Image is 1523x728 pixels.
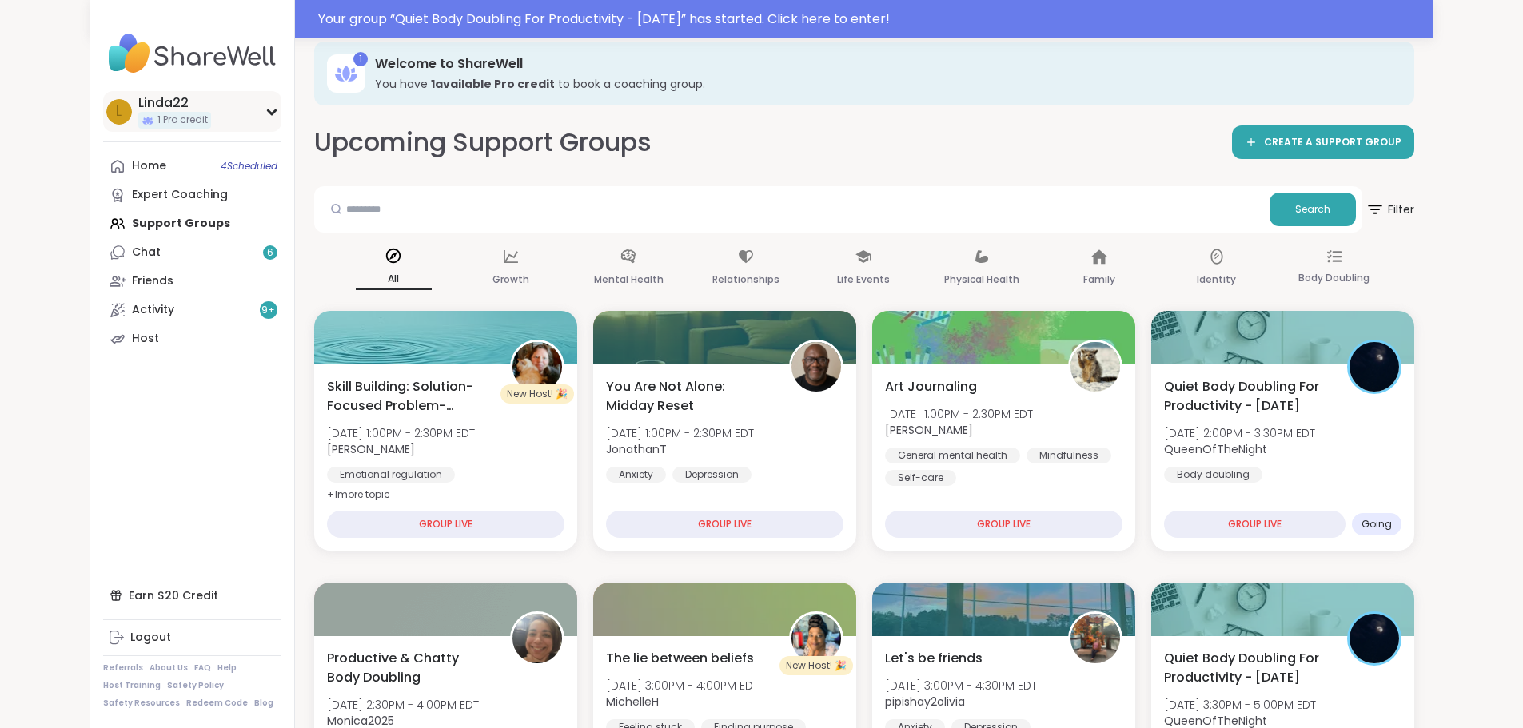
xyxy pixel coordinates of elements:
[1164,377,1330,416] span: Quiet Body Doubling For Productivity - [DATE]
[254,698,273,709] a: Blog
[606,467,666,483] div: Anxiety
[885,406,1033,422] span: [DATE] 1:00PM - 2:30PM EDT
[1350,614,1399,663] img: QueenOfTheNight
[103,152,281,181] a: Home4Scheduled
[1298,269,1370,288] p: Body Doubling
[103,26,281,82] img: ShareWell Nav Logo
[1070,614,1120,663] img: pipishay2olivia
[314,125,652,161] h2: Upcoming Support Groups
[944,270,1019,289] p: Physical Health
[606,425,754,441] span: [DATE] 1:00PM - 2:30PM EDT
[606,511,843,538] div: GROUP LIVE
[217,662,237,674] a: Help
[132,331,159,347] div: Host
[492,270,529,289] p: Growth
[267,246,273,260] span: 6
[1083,270,1115,289] p: Family
[132,302,174,318] div: Activity
[606,377,771,416] span: You Are Not Alone: Midday Reset
[103,181,281,209] a: Expert Coaching
[1164,441,1267,457] b: QueenOfTheNight
[327,649,492,687] span: Productive & Chatty Body Doubling
[150,662,188,674] a: About Us
[712,270,779,289] p: Relationships
[318,10,1424,29] div: Your group “ Quiet Body Doubling For Productivity - [DATE] ” has started. Click here to enter!
[138,94,211,112] div: Linda22
[606,694,659,710] b: MichelleH
[132,187,228,203] div: Expert Coaching
[672,467,752,483] div: Depression
[103,324,281,353] a: Host
[1027,448,1111,463] div: Mindfulness
[500,384,574,404] div: New Host! 🎉
[327,697,479,713] span: [DATE] 2:30PM - 4:00PM EDT
[103,296,281,324] a: Activity9+
[194,662,211,674] a: FAQ
[1232,125,1414,159] a: CREATE A SUPPORT GROUP
[791,342,841,392] img: JonathanT
[1270,193,1356,226] button: Search
[606,649,754,668] span: The lie between beliefs
[1366,190,1414,229] span: Filter
[1164,425,1315,441] span: [DATE] 2:00PM - 3:30PM EDT
[167,680,224,691] a: Safety Policy
[103,680,161,691] a: Host Training
[885,694,965,710] b: pipishay2olivia
[1350,342,1399,392] img: QueenOfTheNight
[606,441,667,457] b: JonathanT
[103,698,180,709] a: Safety Resources
[157,113,208,127] span: 1 Pro credit
[837,270,890,289] p: Life Events
[1197,270,1236,289] p: Identity
[132,245,161,261] div: Chat
[885,678,1037,694] span: [DATE] 3:00PM - 4:30PM EDT
[132,158,166,174] div: Home
[606,678,759,694] span: [DATE] 3:00PM - 4:00PM EDT
[353,52,368,66] div: 1
[221,160,277,173] span: 4 Scheduled
[594,270,664,289] p: Mental Health
[327,511,564,538] div: GROUP LIVE
[1070,342,1120,392] img: spencer
[1164,511,1346,538] div: GROUP LIVE
[103,581,281,610] div: Earn $20 Credit
[885,377,977,396] span: Art Journaling
[327,425,475,441] span: [DATE] 1:00PM - 2:30PM EDT
[1164,649,1330,687] span: Quiet Body Doubling For Productivity - [DATE]
[1164,697,1316,713] span: [DATE] 3:30PM - 5:00PM EDT
[327,441,415,457] b: [PERSON_NAME]
[103,238,281,267] a: Chat6
[375,55,1392,73] h3: Welcome to ShareWell
[103,662,143,674] a: Referrals
[261,304,275,317] span: 9 +
[116,101,122,122] span: L
[431,76,555,92] b: 1 available Pro credit
[791,614,841,663] img: MichelleH
[186,698,248,709] a: Redeem Code
[885,470,956,486] div: Self-care
[1362,518,1392,531] span: Going
[1295,202,1330,217] span: Search
[885,511,1122,538] div: GROUP LIVE
[885,649,983,668] span: Let's be friends
[1264,136,1401,149] span: CREATE A SUPPORT GROUP
[132,273,173,289] div: Friends
[512,342,562,392] img: LuAnn
[375,76,1392,92] h3: You have to book a coaching group.
[327,467,455,483] div: Emotional regulation
[103,267,281,296] a: Friends
[1164,467,1262,483] div: Body doubling
[1366,186,1414,233] button: Filter
[885,422,973,438] b: [PERSON_NAME]
[885,448,1020,463] div: General mental health
[327,377,492,416] span: Skill Building: Solution-Focused Problem-Solving
[103,623,281,652] a: Logout
[356,269,432,290] p: All
[512,614,562,663] img: Monica2025
[130,630,171,646] div: Logout
[779,656,853,675] div: New Host! 🎉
